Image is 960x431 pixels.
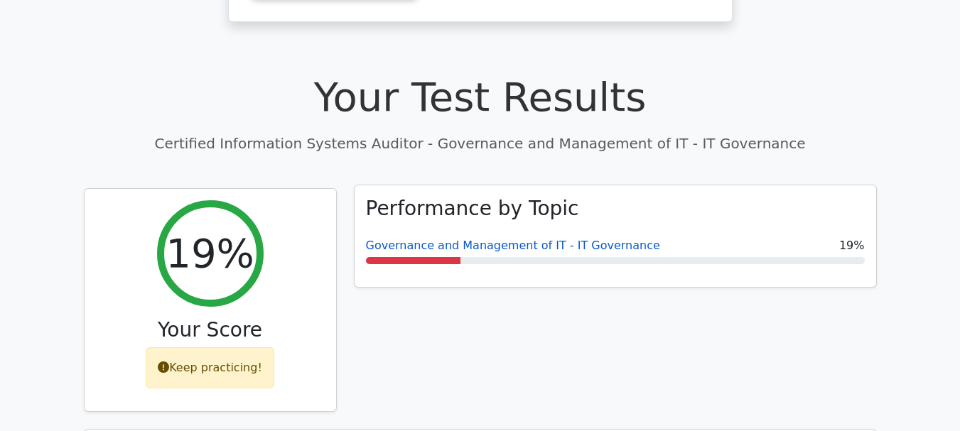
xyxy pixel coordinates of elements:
[166,229,254,277] h2: 19%
[146,347,274,388] div: Keep practicing!
[366,197,579,221] h3: Performance by Topic
[84,133,877,154] p: Certified Information Systems Auditor - Governance and Management of IT - IT Governance
[839,237,865,254] span: 19%
[96,318,325,342] h3: Your Score
[366,239,660,252] a: Governance and Management of IT - IT Governance
[84,73,877,121] h1: Your Test Results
